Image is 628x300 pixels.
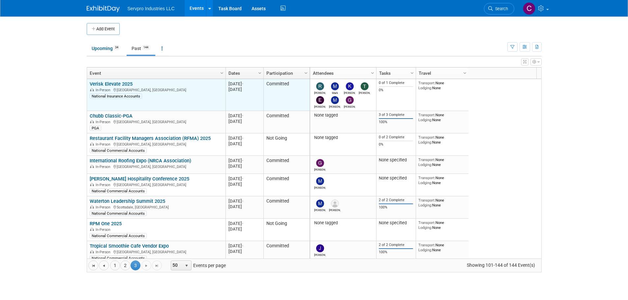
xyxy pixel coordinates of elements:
span: - [242,176,243,181]
img: In-Person Event [90,205,94,208]
div: None None [418,157,466,167]
td: Committed [263,111,310,133]
div: PGA [90,125,101,131]
div: 0% [379,142,413,147]
a: Chubb Classic-PGA [90,113,133,119]
a: [PERSON_NAME] Hospitality Conference 2025 [90,176,189,182]
div: [DATE] [228,119,260,124]
div: None specified [379,176,413,181]
div: Matt Ingham [329,104,341,108]
div: Mike Tofari [314,185,326,189]
a: International Roofing Expo (NRCA Association) [90,158,191,164]
span: Transport: [418,220,435,225]
span: In-Person [96,142,112,147]
div: None None [418,220,466,230]
span: - [242,221,243,226]
img: Erik Slusher [316,96,324,104]
span: Events per page [162,260,232,270]
a: Column Settings [302,68,310,77]
span: Lodging: [418,86,432,90]
div: [GEOGRAPHIC_DATA], [GEOGRAPHIC_DATA] [90,249,223,255]
a: Attendees [313,68,372,79]
span: Go to the previous page [101,263,106,268]
span: In-Person [96,88,112,92]
div: [DATE] [228,181,260,187]
div: 0 of 1 Complete [379,81,413,85]
img: ExhibitDay [87,6,120,12]
a: Restaurant Facility Managers Association (RFMA) 2025 [90,135,211,141]
img: In-Person Event [90,120,94,123]
div: Scottsdale, [GEOGRAPHIC_DATA] [90,204,223,210]
img: Mike Tofari [316,177,324,185]
div: [DATE] [228,198,260,204]
div: [GEOGRAPHIC_DATA], [GEOGRAPHIC_DATA] [90,182,223,187]
span: Column Settings [303,70,309,76]
span: Lodging: [418,162,432,167]
a: 1 [110,260,120,270]
div: [DATE] [228,243,260,249]
div: 3 of 3 Complete [379,113,413,117]
img: Rick Dubois [316,82,324,90]
div: 100% [379,205,413,210]
span: Column Settings [219,70,224,76]
div: Sara Baker [329,207,341,212]
img: Maria Robertson [316,200,324,207]
div: None specified [379,157,413,163]
div: None None [418,176,466,185]
div: None None [418,135,466,145]
span: Column Settings [370,70,375,76]
div: [GEOGRAPHIC_DATA], [GEOGRAPHIC_DATA] [90,141,223,147]
img: Greg MIER [346,96,354,104]
span: In-Person [96,205,112,209]
div: Rick Dubois [314,90,326,95]
span: - [242,81,243,86]
a: Tropical Smoothie Cafe Vendor Expo [90,243,169,249]
a: Travel [419,68,464,79]
div: [DATE] [228,87,260,92]
div: Greg MIER [344,104,355,108]
div: [DATE] [228,221,260,226]
div: 100% [379,250,413,255]
img: Kim Cunha [346,82,354,90]
span: Column Settings [462,70,467,76]
div: Maria Robertson [314,207,326,212]
td: Committed [263,156,310,174]
img: Mark Bristol [331,82,339,90]
span: 50 [171,261,182,270]
img: Joanna Zwink [316,244,324,252]
a: Past144 [127,42,155,55]
span: Transport: [418,157,435,162]
div: None None [418,198,466,207]
img: In-Person Event [90,165,94,168]
a: Go to the first page [88,260,98,270]
a: Verisk Elevate 2025 [90,81,133,87]
span: Column Settings [257,70,262,76]
div: National Commercial Accounts [90,233,147,238]
a: 2 [120,260,130,270]
div: None None [418,81,466,90]
td: Committed [263,174,310,196]
a: Column Settings [369,68,376,77]
div: [GEOGRAPHIC_DATA], [GEOGRAPHIC_DATA] [90,87,223,93]
div: [DATE] [228,113,260,119]
div: [DATE] [228,135,260,141]
div: National Commercial Accounts [90,211,147,216]
div: None None [418,243,466,252]
div: Greg MIER [314,167,326,171]
a: Go to the previous page [99,260,109,270]
span: Search [493,6,508,11]
span: Showing 101-144 of 144 Event(s) [461,260,541,270]
div: Mark Bristol [329,90,341,95]
div: Joanna Zwink [314,252,326,257]
img: Sara Baker [331,200,339,207]
button: Add Event [87,23,120,35]
span: In-Person [96,250,112,254]
div: [DATE] [228,204,260,209]
span: 144 [141,45,150,50]
span: Lodging: [418,118,432,122]
a: Event [90,68,221,79]
td: Not Going [263,219,310,241]
a: Participation [266,68,305,79]
img: In-Person Event [90,88,94,91]
span: Transport: [418,243,435,247]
